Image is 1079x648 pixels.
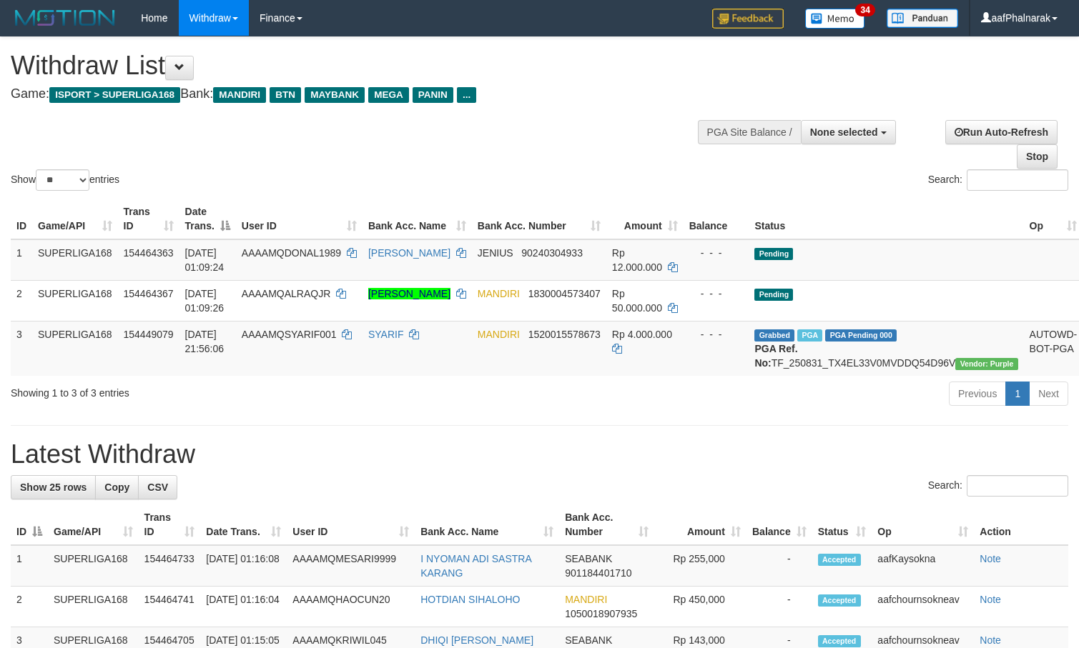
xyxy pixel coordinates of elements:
[974,504,1068,545] th: Action
[11,380,439,400] div: Showing 1 to 3 of 3 entries
[420,553,531,579] a: I NYOMAN ADI SASTRA KARANG
[684,199,749,239] th: Balance
[11,475,96,499] a: Show 25 rows
[48,504,139,545] th: Game/API: activate to sort column ascending
[11,169,119,191] label: Show entries
[818,594,861,607] span: Accepted
[11,440,1068,469] h1: Latest Withdraw
[104,482,129,493] span: Copy
[287,504,415,545] th: User ID: activate to sort column ascending
[749,199,1023,239] th: Status
[32,199,118,239] th: Game/API: activate to sort column ascending
[242,247,341,259] span: AAAAMQDONAL1989
[528,288,601,299] span: Copy 1830004573407 to clipboard
[478,247,513,259] span: JENIUS
[1017,144,1058,169] a: Stop
[478,329,520,340] span: MANDIRI
[810,126,878,138] span: None selected
[185,288,225,314] span: [DATE] 01:09:26
[801,120,896,144] button: None selected
[124,288,174,299] span: 154464367
[565,594,607,605] span: MANDIRI
[138,475,177,499] a: CSV
[305,87,365,103] span: MAYBANK
[11,199,32,239] th: ID
[200,545,287,587] td: [DATE] 01:16:08
[124,247,174,259] span: 154464363
[368,288,450,299] a: [PERSON_NAME]
[200,504,287,545] th: Date Trans.: activate to sort column ascending
[654,504,746,545] th: Amount: activate to sort column ascending
[747,504,812,545] th: Balance: activate to sort column ascending
[818,554,861,566] span: Accepted
[413,87,453,103] span: PANIN
[287,587,415,627] td: AAAAMQHAOCUN20
[749,321,1023,376] td: TF_250831_TX4EL33V0MVDDQ54D96V
[612,288,662,314] span: Rp 50.000.000
[179,199,236,239] th: Date Trans.: activate to sort column descending
[980,594,1001,605] a: Note
[139,504,201,545] th: Trans ID: activate to sort column ascending
[185,247,225,273] span: [DATE] 01:09:24
[565,634,612,646] span: SEABANK
[11,280,32,321] td: 2
[955,358,1018,370] span: Vendor URL: https://trx4.1velocity.biz
[872,587,974,627] td: aafchournsokneav
[606,199,684,239] th: Amount: activate to sort column ascending
[565,553,612,564] span: SEABANK
[528,329,601,340] span: Copy 1520015578673 to clipboard
[242,288,330,299] span: AAAAMQALRAQJR
[612,329,672,340] span: Rp 4.000.000
[754,289,793,301] span: Pending
[420,594,520,605] a: HOTDIAN SIHALOHO
[457,87,476,103] span: ...
[654,545,746,587] td: Rp 255,000
[1005,382,1030,406] a: 1
[11,504,48,545] th: ID: activate to sort column descending
[32,239,118,281] td: SUPERLIGA168
[147,482,168,493] span: CSV
[698,120,801,144] div: PGA Site Balance /
[805,9,865,29] img: Button%20Memo.svg
[612,247,662,273] span: Rp 12.000.000
[139,587,201,627] td: 154464741
[754,329,794,342] span: Grabbed
[48,545,139,587] td: SUPERLIGA168
[32,280,118,321] td: SUPERLIGA168
[139,545,201,587] td: 154464733
[368,329,404,340] a: SYARIF
[818,635,861,647] span: Accepted
[185,329,225,354] span: [DATE] 21:56:06
[200,587,287,627] td: [DATE] 01:16:04
[11,321,32,376] td: 3
[967,169,1068,191] input: Search:
[967,475,1068,497] input: Search:
[11,587,48,627] td: 2
[368,87,409,103] span: MEGA
[887,9,958,28] img: panduan.png
[689,327,744,342] div: - - -
[36,169,89,191] select: Showentries
[565,608,637,619] span: Copy 1050018907935 to clipboard
[287,545,415,587] td: AAAAMQMESARI9999
[747,545,812,587] td: -
[11,239,32,281] td: 1
[980,634,1001,646] a: Note
[363,199,472,239] th: Bank Acc. Name: activate to sort column ascending
[368,247,450,259] a: [PERSON_NAME]
[521,247,583,259] span: Copy 90240304933 to clipboard
[980,553,1001,564] a: Note
[928,169,1068,191] label: Search:
[20,482,87,493] span: Show 25 rows
[472,199,606,239] th: Bank Acc. Number: activate to sort column ascending
[812,504,872,545] th: Status: activate to sort column ascending
[689,246,744,260] div: - - -
[754,343,797,369] b: PGA Ref. No:
[855,4,874,16] span: 34
[654,587,746,627] td: Rp 450,000
[213,87,266,103] span: MANDIRI
[797,329,822,342] span: Marked by aafchoeunmanni
[124,329,174,340] span: 154449079
[712,9,784,29] img: Feedback.jpg
[949,382,1006,406] a: Previous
